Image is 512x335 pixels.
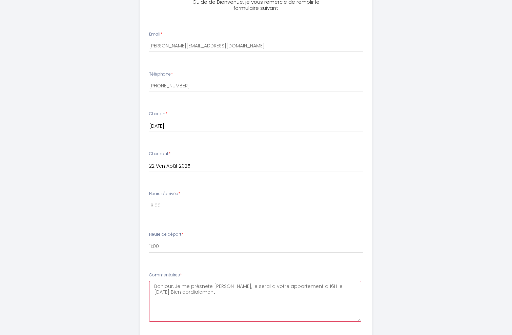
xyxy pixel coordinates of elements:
label: Téléphone [149,71,173,78]
label: Commentaires [149,272,182,278]
label: Heure d'arrivée [149,191,180,197]
label: Checkout [149,151,170,157]
label: Checkin [149,111,167,117]
label: Email [149,31,162,38]
label: Heure de départ [149,231,183,238]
